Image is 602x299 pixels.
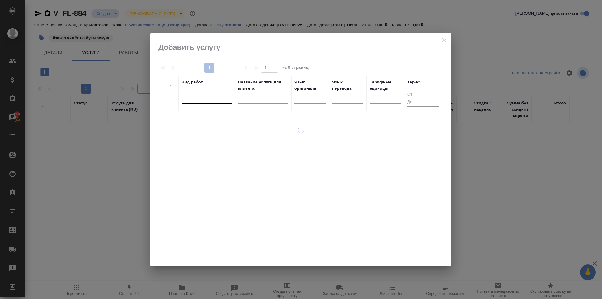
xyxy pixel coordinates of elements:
[332,79,363,92] div: Язык перевода
[407,79,421,85] div: Тариф
[370,79,401,92] div: Тарифные единицы
[294,79,326,92] div: Язык оригинала
[407,91,439,99] input: От
[407,99,439,106] input: До
[182,79,203,85] div: Вид работ
[238,79,288,92] div: Название услуги для клиента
